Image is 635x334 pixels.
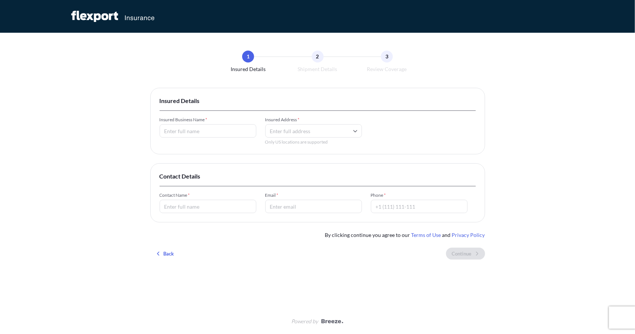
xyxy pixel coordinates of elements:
span: Phone [371,192,468,198]
span: Only US locations are supported [265,139,362,145]
span: Insured Details [160,97,476,105]
span: Insured Details [231,65,266,73]
button: Back [150,248,180,260]
span: Insured Business Name [160,117,256,123]
span: By clicking continue you agree to our and [325,231,485,239]
span: Review Coverage [367,65,407,73]
p: Back [164,250,174,257]
span: Shipment Details [298,65,337,73]
span: 1 [247,53,250,60]
button: Continue [446,248,485,260]
span: Contact Details [160,173,476,180]
a: Terms of Use [411,232,441,238]
input: Enter email [265,200,362,213]
input: Enter full name [160,200,256,213]
span: Contact Name [160,192,256,198]
input: Enter full name [160,124,256,138]
p: Continue [452,250,472,257]
input: Enter full address [265,124,362,138]
a: Privacy Policy [452,232,485,238]
span: 2 [316,53,319,60]
span: Insured Address [265,117,362,123]
span: Email [265,192,362,198]
span: Powered by [292,318,318,325]
span: 3 [385,53,388,60]
input: +1 (111) 111-111 [371,200,468,213]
